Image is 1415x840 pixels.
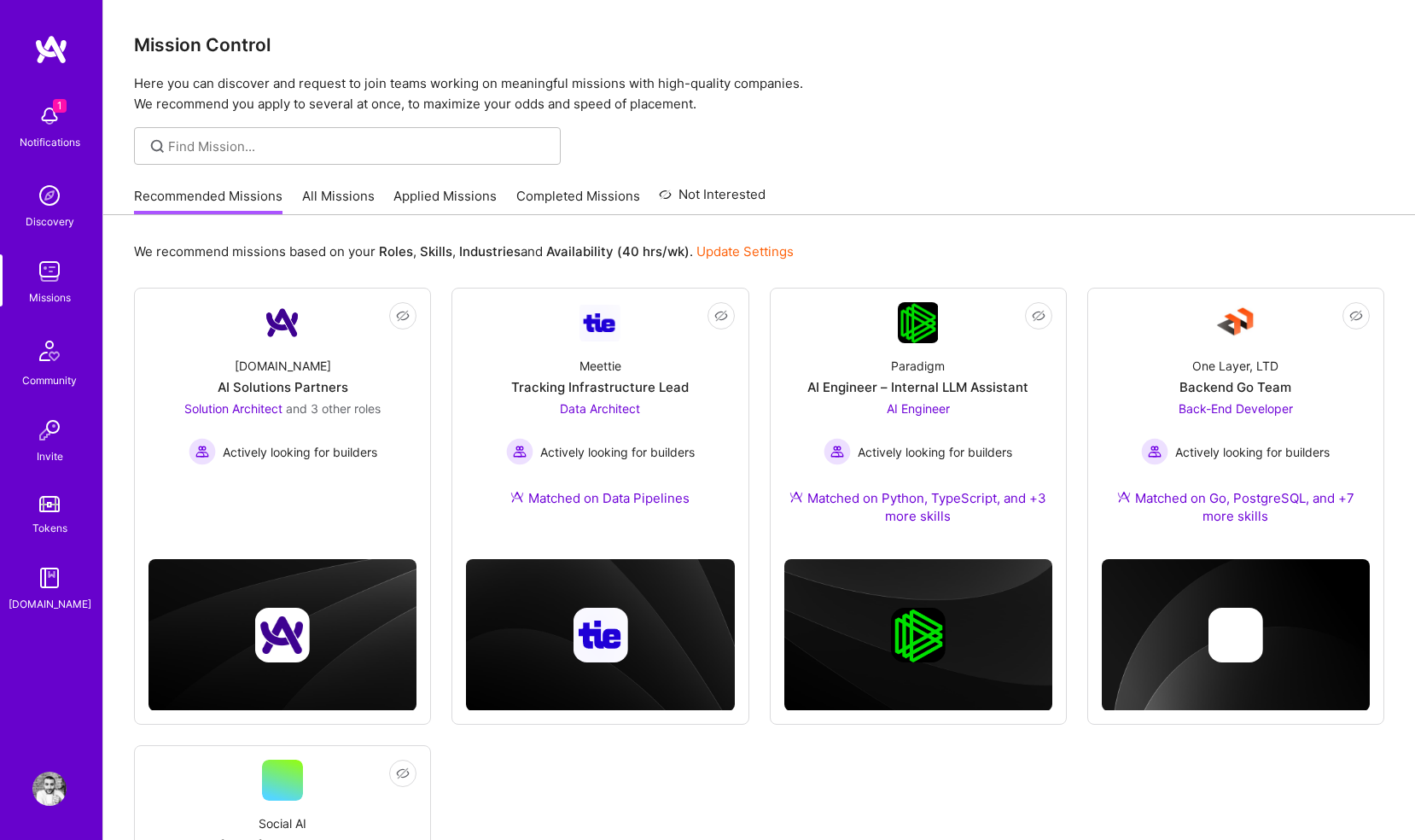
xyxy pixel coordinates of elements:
[22,371,77,389] div: Community
[784,559,1052,711] img: cover
[218,378,348,396] div: AI Solutions Partners
[134,34,1384,55] h3: Mission Control
[28,772,71,806] a: User Avatar
[32,254,67,289] img: teamwork
[1102,559,1370,711] img: cover
[262,302,303,343] img: Company Logo
[9,595,91,613] div: [DOMAIN_NAME]
[1141,438,1168,465] img: Actively looking for builders
[396,767,410,780] i: icon EyeClosed
[29,289,71,306] div: Missions
[32,772,67,806] img: User Avatar
[259,814,306,832] div: Social AI
[20,133,80,151] div: Notifications
[393,187,497,215] a: Applied Missions
[168,137,548,155] input: Find Mission...
[858,443,1012,461] span: Actively looking for builders
[1032,309,1045,323] i: icon EyeClosed
[32,178,67,213] img: discovery
[696,243,794,260] a: Update Settings
[148,559,416,711] img: cover
[891,357,945,375] div: Paradigm
[824,438,851,465] img: Actively looking for builders
[510,490,524,504] img: Ateam Purple Icon
[540,443,695,461] span: Actively looking for builders
[887,401,950,416] span: AI Engineer
[1117,490,1131,504] img: Ateam Purple Icon
[184,401,282,416] span: Solution Architect
[134,73,1384,114] p: Here you can discover and request to join teams working on meaningful missions with high-quality ...
[506,438,533,465] img: Actively looking for builders
[223,443,377,461] span: Actively looking for builders
[255,608,310,662] img: Company logo
[891,608,946,662] img: Company logo
[134,242,794,260] p: We recommend missions based on your , , and .
[1179,378,1291,396] div: Backend Go Team
[546,243,690,260] b: Availability (40 hrs/wk)
[1175,443,1330,461] span: Actively looking for builders
[579,305,620,341] img: Company Logo
[466,559,734,711] img: cover
[898,302,938,343] img: Company Logo
[560,401,640,416] span: Data Architect
[579,357,621,375] div: Meettie
[1179,401,1293,416] span: Back-End Developer
[286,401,381,416] span: and 3 other roles
[379,243,413,260] b: Roles
[32,99,67,133] img: bell
[659,184,766,215] a: Not Interested
[1102,302,1370,545] a: Company LogoOne Layer, LTDBackend Go TeamBack-End Developer Actively looking for buildersActively...
[516,187,640,215] a: Completed Missions
[34,34,68,65] img: logo
[53,99,67,113] span: 1
[32,561,67,595] img: guide book
[148,302,416,499] a: Company Logo[DOMAIN_NAME]AI Solutions PartnersSolution Architect and 3 other rolesActively lookin...
[39,496,60,512] img: tokens
[235,357,331,375] div: [DOMAIN_NAME]
[302,187,375,215] a: All Missions
[784,302,1052,545] a: Company LogoParadigmAI Engineer – Internal LLM AssistantAI Engineer Actively looking for builders...
[1349,309,1363,323] i: icon EyeClosed
[511,378,689,396] div: Tracking Infrastructure Lead
[807,378,1028,396] div: AI Engineer – Internal LLM Assistant
[37,447,63,465] div: Invite
[573,608,627,662] img: Company logo
[459,243,521,260] b: Industries
[510,489,690,507] div: Matched on Data Pipelines
[466,302,734,528] a: Company LogoMeettieTracking Infrastructure LeadData Architect Actively looking for buildersActive...
[32,519,67,537] div: Tokens
[1208,608,1263,662] img: Company logo
[784,489,1052,525] div: Matched on Python, TypeScript, and +3 more skills
[32,413,67,447] img: Invite
[148,137,167,156] i: icon SearchGrey
[1215,302,1256,343] img: Company Logo
[29,330,70,371] img: Community
[396,309,410,323] i: icon EyeClosed
[134,187,282,215] a: Recommended Missions
[420,243,452,260] b: Skills
[189,438,216,465] img: Actively looking for builders
[1192,357,1278,375] div: One Layer, LTD
[789,490,803,504] img: Ateam Purple Icon
[1102,489,1370,525] div: Matched on Go, PostgreSQL, and +7 more skills
[714,309,728,323] i: icon EyeClosed
[26,213,74,230] div: Discovery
